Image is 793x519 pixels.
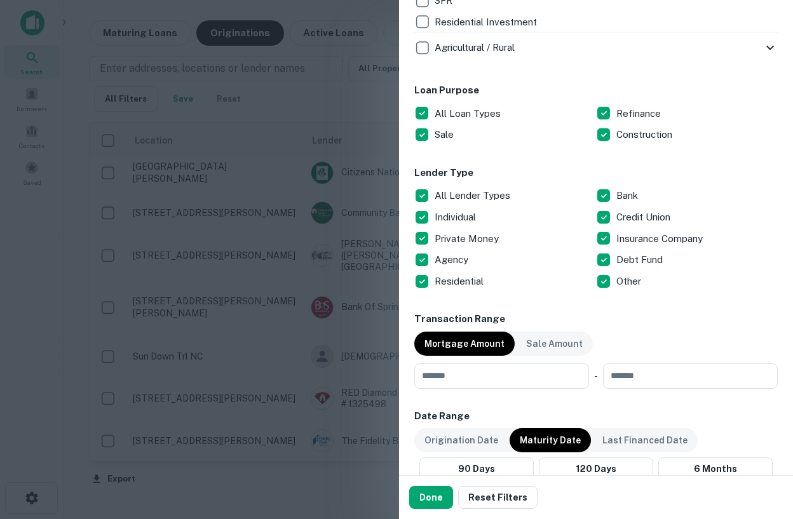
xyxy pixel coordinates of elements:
div: - [594,363,598,389]
p: Bank [616,188,640,203]
button: 120 Days [539,457,653,480]
p: Mortgage Amount [424,337,505,351]
p: Agency [435,252,471,267]
p: Refinance [616,106,663,121]
p: Individual [435,210,478,225]
p: Agricultural / Rural [435,40,517,55]
button: 6 Months [658,457,773,480]
p: Maturity Date [520,433,581,447]
p: Private Money [435,231,501,246]
p: Sale [435,127,456,142]
h6: Loan Purpose [414,83,778,98]
iframe: Chat Widget [729,417,793,478]
p: Sale Amount [526,337,583,351]
p: Residential Investment [435,15,539,30]
p: Insurance Company [616,231,705,246]
h6: Lender Type [414,166,778,180]
p: Other [616,274,644,289]
div: Agricultural / Rural [414,32,778,63]
button: Done [409,486,453,509]
p: Origination Date [424,433,498,447]
h6: Date Range [414,409,778,424]
p: All Lender Types [435,188,513,203]
p: Last Financed Date [602,433,688,447]
button: Reset Filters [458,486,538,509]
p: Residential [435,274,486,289]
h6: Transaction Range [414,312,778,327]
p: Construction [616,127,675,142]
button: 90 Days [419,457,534,480]
p: Credit Union [616,210,673,225]
p: All Loan Types [435,106,503,121]
p: Debt Fund [616,252,665,267]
